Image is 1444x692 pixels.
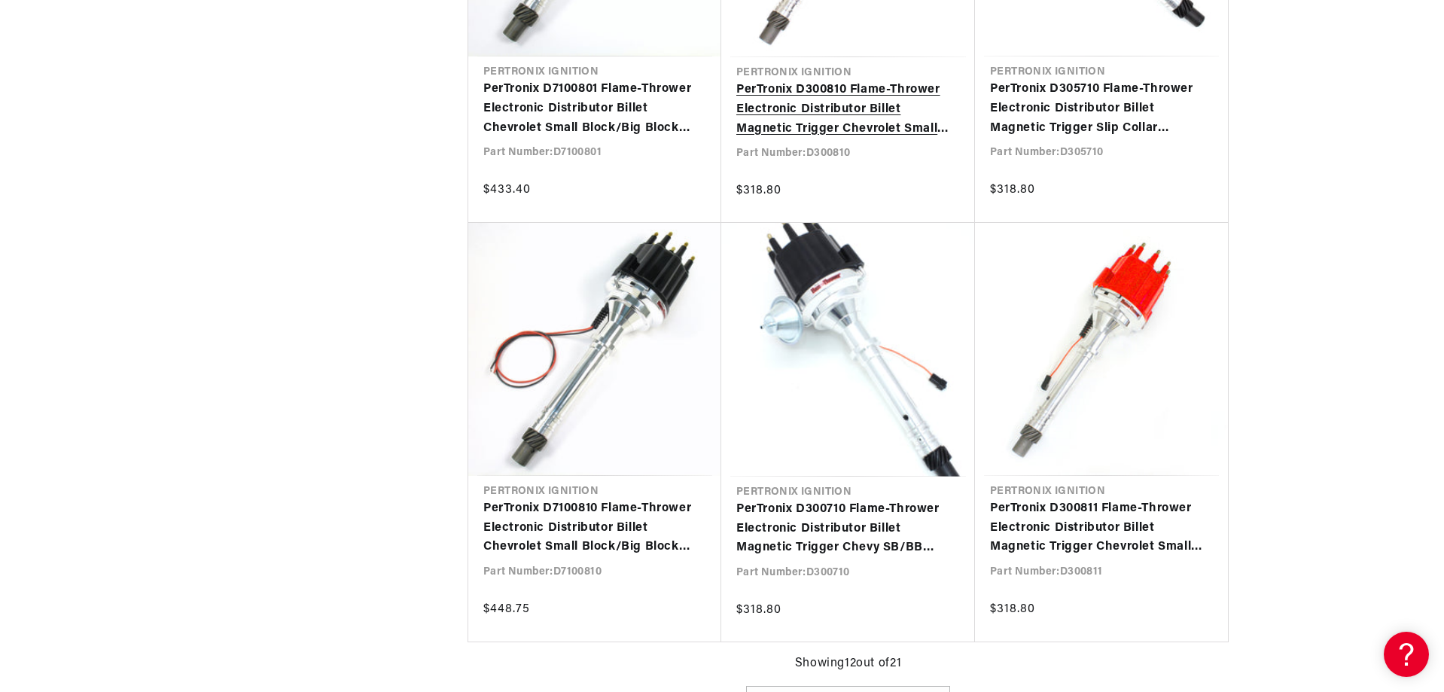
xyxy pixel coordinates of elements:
[736,500,960,558] a: PerTronix D300710 Flame-Thrower Electronic Distributor Billet Magnetic Trigger Chevy SB/BB Black ...
[990,499,1213,557] a: PerTronix D300811 Flame-Thrower Electronic Distributor Billet Magnetic Trigger Chevrolet Small Bl...
[795,654,901,674] span: Showing 12 out of 21
[483,80,706,138] a: PerTronix D7100801 Flame-Thrower Electronic Distributor Billet Chevrolet Small Block/Big Block wi...
[483,499,706,557] a: PerTronix D7100810 Flame-Thrower Electronic Distributor Billet Chevrolet Small Block/Big Block wi...
[736,81,960,139] a: PerTronix D300810 Flame-Thrower Electronic Distributor Billet Magnetic Trigger Chevrolet Small Bl...
[990,80,1213,138] a: PerTronix D305710 Flame-Thrower Electronic Distributor Billet Magnetic Trigger Slip Collar Chevro...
